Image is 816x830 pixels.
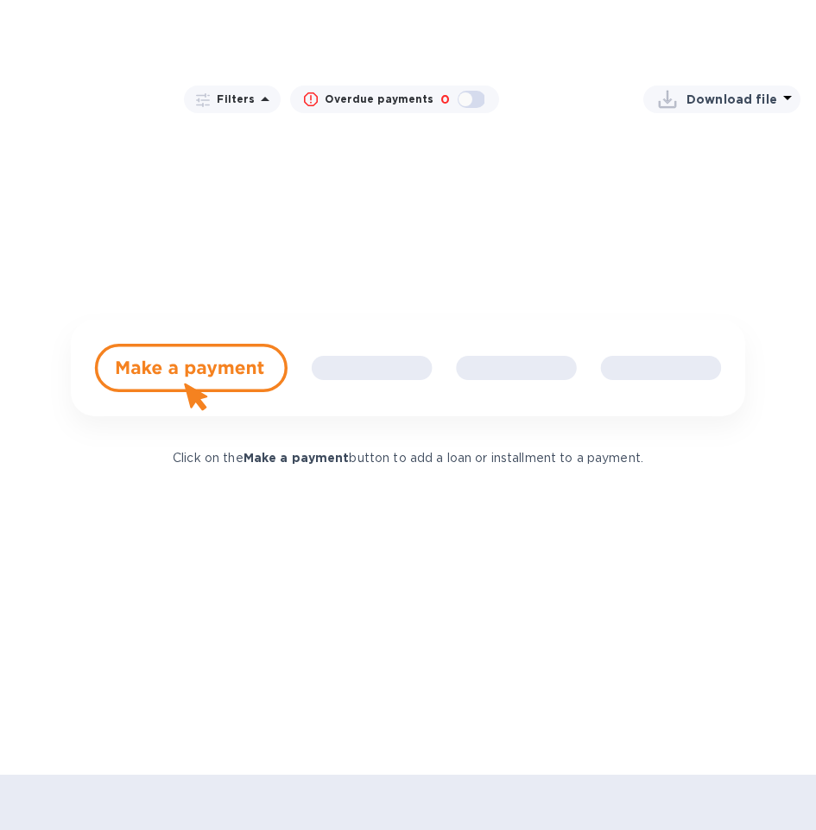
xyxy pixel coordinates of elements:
p: Filters [210,92,255,106]
b: Make a payment [244,451,350,465]
p: Click on the button to add a loan or installment to a payment. [47,449,769,467]
p: Overdue payments [325,92,433,107]
button: Overdue payments0 [290,86,498,113]
p: 0 [440,91,450,109]
p: Download file [686,91,777,108]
